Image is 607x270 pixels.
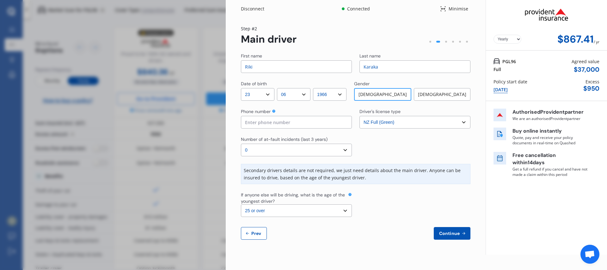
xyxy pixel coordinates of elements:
[241,164,470,184] div: Secondary drivers details are not required, we just need details about the main driver. Anyone ca...
[494,109,506,121] img: insurer icon
[574,66,599,73] div: $ 37,000
[354,88,411,101] div: [DEMOGRAPHIC_DATA]
[572,58,599,65] div: Agreed value
[512,109,588,116] p: Authorised Provident partner
[502,58,516,65] span: PGL96
[241,53,262,59] div: First name
[494,152,506,165] img: free cancel icon
[434,227,470,240] button: Continue
[512,128,588,135] p: Buy online instantly
[241,116,352,129] input: Enter phone number
[494,66,501,73] div: Full
[494,78,527,85] div: Policy start date
[241,25,297,32] div: Step # 2
[512,135,588,146] p: Quote, pay and receive your policy documents in real-time on Quashed
[494,86,508,93] div: [DATE]
[359,108,401,115] div: Driver's license type
[438,231,461,236] span: Continue
[515,3,579,27] img: Provident.png
[241,81,267,87] div: Date of birth
[583,85,599,92] div: $ 950
[241,136,328,142] div: Number of at-fault incidents (last 3 years)
[346,6,371,12] div: Connected
[512,116,588,121] p: We are an authorised Provident partner
[494,128,506,140] img: buy online icon
[512,152,588,166] p: Free cancellation within 14 days
[512,166,588,177] p: Get a full refund if you cancel and have not made a claim within this period
[557,33,594,45] div: $867.41
[586,78,599,85] div: Excess
[241,33,297,45] div: Main driver
[580,245,599,264] div: Open chat
[414,88,470,101] div: [DEMOGRAPHIC_DATA]
[241,60,352,73] input: Enter first name
[241,108,271,115] div: Phone number
[446,6,470,12] div: Minimise
[241,6,271,12] div: Disconnect
[359,60,470,73] input: Enter last name
[594,33,599,45] div: / yr
[241,227,267,240] button: Prev
[241,192,347,204] div: If anyone else will be driving, what is the age of the youngest driver?
[359,53,381,59] div: Last name
[354,81,370,87] div: Gender
[250,231,263,236] span: Prev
